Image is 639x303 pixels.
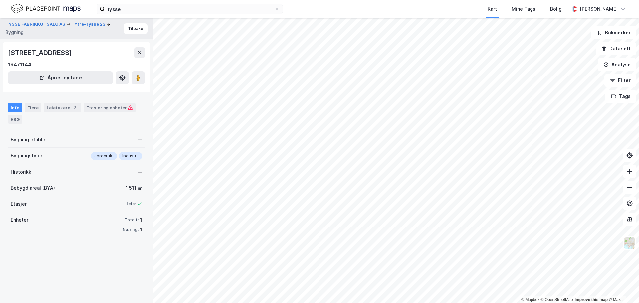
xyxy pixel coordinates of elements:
div: Leietakere [44,103,81,112]
div: [STREET_ADDRESS] [8,47,73,58]
button: TYSSE FABRIKKUTSALG AS [5,21,67,28]
div: 1 511 ㎡ [126,184,142,192]
input: Søk på adresse, matrikkel, gårdeiere, leietakere eller personer [105,4,275,14]
div: 1 [140,216,142,224]
iframe: Chat Widget [606,271,639,303]
div: Mine Tags [512,5,535,13]
div: Bygning etablert [11,136,49,144]
a: Improve this map [575,297,608,302]
div: Heis: [125,201,136,207]
button: Analyse [598,58,636,71]
button: Tags [605,90,636,103]
div: — [138,136,142,144]
img: logo.f888ab2527a4732fd821a326f86c7f29.svg [11,3,81,15]
button: Ytre-Tysse 23 [74,21,106,28]
button: Tilbake [124,23,148,34]
div: Enheter [11,216,28,224]
button: Bokmerker [591,26,636,39]
div: 2 [72,104,78,111]
div: Totalt: [125,217,139,223]
button: Filter [604,74,636,87]
div: ESG [8,115,22,124]
div: Eiere [25,103,41,112]
div: Næring: [123,227,139,232]
div: Kart [488,5,497,13]
a: OpenStreetMap [541,297,573,302]
div: — [138,168,142,176]
div: Bygning [5,28,24,36]
div: 19471144 [8,61,31,69]
div: Bygningstype [11,152,42,160]
div: Info [8,103,22,112]
div: Etasjer [11,200,27,208]
div: Historikk [11,168,31,176]
div: Etasjer og enheter [86,105,133,111]
button: Åpne i ny fane [8,71,113,84]
a: Mapbox [521,297,539,302]
div: 1 [140,226,142,234]
div: Bebygd areal (BYA) [11,184,55,192]
div: [PERSON_NAME] [580,5,618,13]
img: Z [623,237,636,249]
div: Bolig [550,5,562,13]
button: Datasett [596,42,636,55]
